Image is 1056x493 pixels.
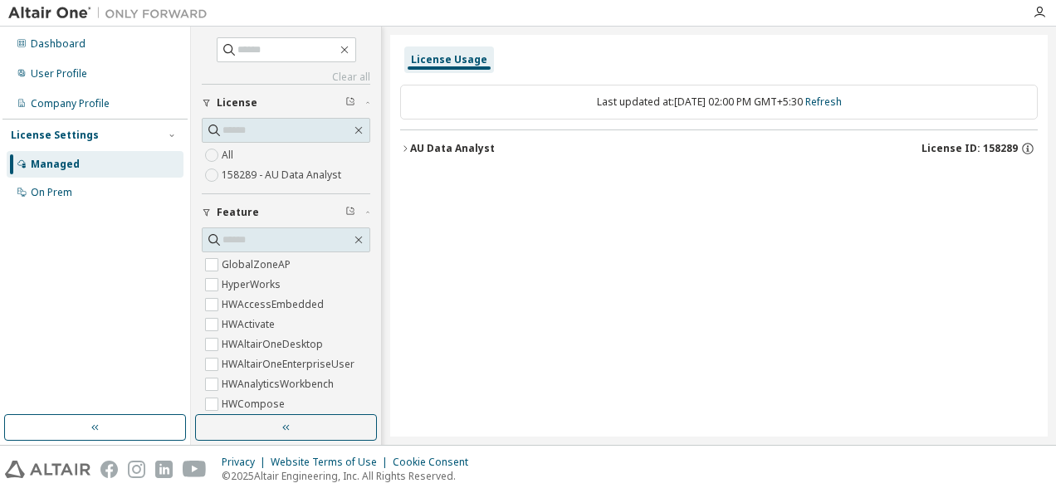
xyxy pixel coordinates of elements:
[217,96,257,110] span: License
[222,255,294,275] label: GlobalZoneAP
[8,5,216,22] img: Altair One
[202,85,370,121] button: License
[222,145,237,165] label: All
[410,142,495,155] div: AU Data Analyst
[5,461,90,478] img: altair_logo.svg
[222,295,327,315] label: HWAccessEmbedded
[31,67,87,81] div: User Profile
[411,53,487,66] div: License Usage
[183,461,207,478] img: youtube.svg
[345,206,355,219] span: Clear filter
[31,37,86,51] div: Dashboard
[400,85,1038,120] div: Last updated at: [DATE] 02:00 PM GMT+5:30
[128,461,145,478] img: instagram.svg
[222,374,337,394] label: HWAnalyticsWorkbench
[805,95,842,109] a: Refresh
[222,315,278,334] label: HWActivate
[222,354,358,374] label: HWAltairOneEnterpriseUser
[222,456,271,469] div: Privacy
[31,158,80,171] div: Managed
[100,461,118,478] img: facebook.svg
[222,275,284,295] label: HyperWorks
[155,461,173,478] img: linkedin.svg
[222,334,326,354] label: HWAltairOneDesktop
[202,71,370,84] a: Clear all
[202,194,370,231] button: Feature
[393,456,478,469] div: Cookie Consent
[271,456,393,469] div: Website Terms of Use
[922,142,1018,155] span: License ID: 158289
[217,206,259,219] span: Feature
[222,165,345,185] label: 158289 - AU Data Analyst
[222,394,288,414] label: HWCompose
[400,130,1038,167] button: AU Data AnalystLicense ID: 158289
[31,97,110,110] div: Company Profile
[31,186,72,199] div: On Prem
[11,129,99,142] div: License Settings
[222,469,478,483] p: © 2025 Altair Engineering, Inc. All Rights Reserved.
[345,96,355,110] span: Clear filter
